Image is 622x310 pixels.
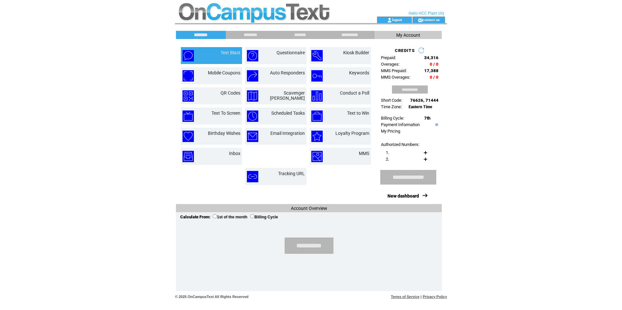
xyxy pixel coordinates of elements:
[381,116,404,121] span: Billing Cycle:
[386,150,389,155] span: 1.
[250,215,278,219] label: Billing Cycle
[208,70,240,75] a: Mobile Coupons
[340,90,369,96] a: Conduct a Poll
[250,214,254,218] input: Billing Cycle
[183,90,194,102] img: qr-codes.png
[347,110,369,116] a: Text to Win
[311,90,323,102] img: conduct-a-poll.png
[221,50,240,55] a: Text Blast
[271,110,305,116] a: Scheduled Tasks
[430,62,439,67] span: 0 / 0
[424,55,439,60] span: 34,316
[247,50,258,61] img: questionnaire.png
[381,62,399,67] span: Overages:
[434,123,438,126] img: help.gif
[247,110,258,122] img: scheduled-tasks.png
[386,157,389,161] span: 2.
[430,75,439,80] span: 0 / 0
[270,131,305,136] a: Email Integration
[421,295,422,299] span: |
[311,70,323,82] img: keywords.png
[183,151,194,162] img: inbox.png
[387,18,392,23] img: account_icon.gif
[278,171,305,176] a: Tracking URL
[409,105,432,109] span: Eastern Time
[270,70,305,75] a: Auto Responders
[277,50,305,55] a: Questionnaire
[183,131,194,142] img: birthday-wishes.png
[395,48,415,53] span: CREDITS
[409,11,444,16] span: Hello HCC Plant city
[291,206,327,211] span: Account Overview
[410,98,439,103] span: 76626, 71444
[335,131,369,136] a: Loyalty Program
[381,68,407,73] span: MMS Prepaid:
[247,171,258,182] img: tracking-url.png
[381,122,420,127] a: Payment Information
[270,90,305,101] a: Scavenger [PERSON_NAME]
[311,110,323,122] img: text-to-win.png
[424,68,439,73] span: 17,388
[343,50,369,55] a: Kiosk Builder
[311,151,323,162] img: mms.png
[221,90,240,96] a: QR Codes
[423,18,440,22] a: contact us
[424,116,430,121] span: 7th
[396,32,420,38] span: My Account
[213,214,217,218] input: 1st of the month
[247,90,258,102] img: scavenger-hunt.png
[392,18,402,22] a: logout
[183,110,194,122] img: text-to-screen.png
[180,214,210,219] span: Calculate From:
[359,151,369,156] a: MMS
[229,151,240,156] a: Inbox
[391,295,420,299] a: Terms of Service
[183,50,194,61] img: text-blast.png
[213,215,247,219] label: 1st of the month
[247,70,258,82] img: auto-responders.png
[418,18,423,23] img: contact_us_icon.gif
[381,75,410,80] span: MMS Overages:
[211,110,240,116] a: Text To Screen
[175,295,249,299] span: © 2025 OnCampusText All Rights Reserved
[381,142,419,147] span: Authorized Numbers:
[423,295,447,299] a: Privacy Policy
[381,98,402,103] span: Short Code:
[349,70,369,75] a: Keywords
[387,193,419,199] a: New dashboard
[381,104,402,109] span: Time Zone:
[208,131,240,136] a: Birthday Wishes
[183,70,194,82] img: mobile-coupons.png
[311,131,323,142] img: loyalty-program.png
[381,55,396,60] span: Prepaid:
[381,129,400,134] a: My Pricing
[311,50,323,61] img: kiosk-builder.png
[247,131,258,142] img: email-integration.png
